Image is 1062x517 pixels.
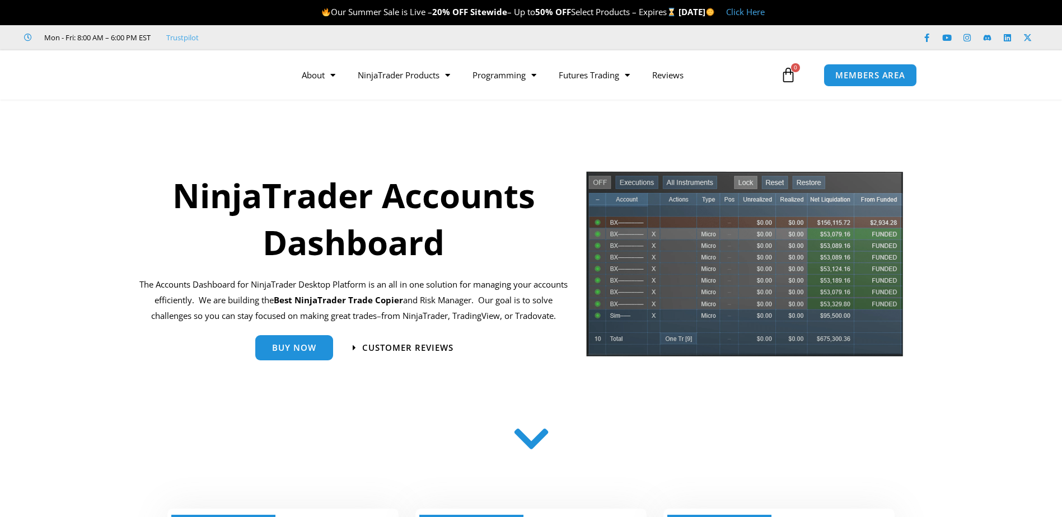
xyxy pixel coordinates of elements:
a: Click Here [726,6,765,17]
span: – [377,310,381,321]
a: About [291,62,347,88]
span: 0 [791,63,800,72]
img: 🔥 [322,8,330,16]
img: tradecopier | Affordable Indicators – NinjaTrader [585,170,904,365]
a: Trustpilot [166,31,199,44]
span: MEMBERS AREA [835,71,905,79]
a: Reviews [641,62,695,88]
a: 0 [764,59,813,91]
strong: [DATE] [679,6,715,17]
img: LogoAI | Affordable Indicators – NinjaTrader [130,55,250,95]
a: Buy Now [255,335,333,360]
span: Our Summer Sale is Live – – Up to Select Products – Expires [321,6,679,17]
span: Mon - Fri: 8:00 AM – 6:00 PM EST [41,31,151,44]
strong: 50% OFF [535,6,571,17]
a: NinjaTrader Products [347,62,461,88]
a: Futures Trading [548,62,641,88]
span: from NinjaTrader, TradingView, or Tradovate. [381,310,556,321]
img: ⌛ [667,8,676,16]
span: Buy Now [272,344,316,352]
a: Customer Reviews [353,344,453,352]
nav: Menu [291,62,778,88]
a: MEMBERS AREA [824,64,917,87]
h1: NinjaTrader Accounts Dashboard [137,172,571,266]
a: Programming [461,62,548,88]
strong: 20% OFF [432,6,468,17]
span: Customer Reviews [362,344,453,352]
strong: Best NinjaTrader Trade Copier [274,294,403,305]
p: The Accounts Dashboard for NinjaTrader Desktop Platform is an all in one solution for managing yo... [137,277,571,324]
img: 🌞 [706,8,714,16]
strong: Sitewide [470,6,507,17]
